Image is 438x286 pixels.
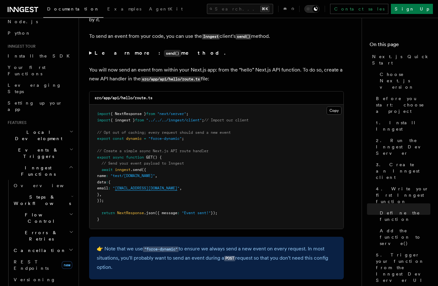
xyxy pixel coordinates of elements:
span: 5. Trigger your function from the Inngest Dev Server UI [376,252,430,283]
span: data [97,180,106,184]
span: : [106,174,108,178]
span: Overview [14,183,79,188]
a: Define the function [377,207,430,225]
span: Errors & Retries [11,229,69,242]
a: Next.js Quick Start [370,51,430,69]
span: Cancellation [11,247,66,254]
span: ; [202,118,204,122]
span: "next/server" [157,112,186,116]
a: Install the SDK [5,50,75,62]
span: 3. Create an Inngest client [376,161,430,180]
span: : [177,211,180,215]
span: ; [186,112,188,116]
a: REST Endpointsnew [11,256,75,274]
a: 3. Create an Inngest client [373,159,430,183]
span: import [97,118,110,122]
span: 1. Install Inngest [376,119,430,132]
span: Inngest tour [5,44,36,49]
span: "Event sent!" [182,211,211,215]
span: } [97,192,99,197]
span: } [97,217,99,221]
button: Steps & Workflows [11,191,75,209]
span: Documentation [47,6,100,11]
button: Cancellation [11,245,75,256]
span: export [97,155,110,160]
span: " " [113,186,180,191]
span: .send [131,167,142,172]
span: "../../../inngest/client" [146,118,202,122]
span: // Send your event payload to Inngest [102,161,184,166]
a: "force-dynamic" [143,246,179,252]
code: POST [224,256,235,261]
span: Flow Control [11,212,69,224]
span: dynamic [126,136,142,141]
span: Inngest Functions [5,165,69,177]
span: : [106,180,108,184]
code: src/app/api/hello/route.ts [95,96,152,100]
span: async [113,155,124,160]
span: Features [5,120,26,125]
span: .json [144,211,155,215]
span: return [102,211,115,215]
span: , [155,174,157,178]
span: // Opt out of caching; every request should send a new event [97,130,231,135]
a: Examples [103,2,145,17]
code: "force-dynamic" [143,247,179,252]
a: AgentKit [145,2,187,17]
p: To send an event from your code, you can use the client's method. [89,32,344,41]
summary: Learn more:send()method. [89,49,344,58]
span: // Import our client [204,118,249,122]
span: Python [8,31,31,36]
span: Add the function to serve() [380,228,430,247]
span: 2. Run the Inngest Dev Server [376,137,430,156]
h4: On this page [370,41,430,51]
span: "force-dynamic" [148,136,182,141]
p: You will now send an event from within your Next.js app: from the “hello” Next.js API function. T... [89,65,344,84]
a: 4. Write your first Inngest function [373,183,430,207]
a: Setting up your app [5,97,75,115]
a: Add the function to serve() [377,225,430,249]
span: , [99,192,102,197]
button: Copy [327,106,342,115]
span: ({ [142,167,146,172]
button: Inngest Functions [5,162,75,180]
span: import [97,112,110,116]
span: ; [182,136,184,141]
span: 4. Write your first Inngest function [376,186,430,205]
button: Events & Triggers [5,144,75,162]
span: const [113,136,124,141]
button: Local Development [5,126,75,144]
span: = [144,136,146,141]
span: Node.js [8,19,38,24]
a: Choose Next.js version [377,69,430,93]
span: await [102,167,113,172]
code: Inngest [202,34,220,39]
span: REST Endpoints [14,259,49,271]
span: new [62,261,72,269]
a: Sign Up [391,4,433,14]
a: Leveraging Steps [5,79,75,97]
a: Node.js [5,16,75,27]
span: Local Development [5,129,69,142]
a: Overview [11,180,75,191]
button: Errors & Retries [11,227,75,245]
span: Examples [107,6,141,11]
span: from [135,118,144,122]
span: Setting up your app [8,100,62,112]
span: Your first Functions [8,65,46,76]
span: Versioning [14,277,56,282]
span: , [180,186,182,190]
span: from [146,112,155,116]
button: Toggle dark mode [304,5,320,13]
span: : [108,186,110,190]
span: email [97,186,108,190]
a: Contact sales [330,4,388,14]
span: Next.js Quick Start [372,53,430,66]
span: { inngest } [110,118,135,122]
button: Search...⌘K [207,4,273,14]
span: Leveraging Steps [8,83,61,94]
span: // Create a simple async Next.js API route handler [97,149,208,153]
span: { [108,180,110,184]
span: name [97,174,106,178]
a: Your first Functions [5,62,75,79]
